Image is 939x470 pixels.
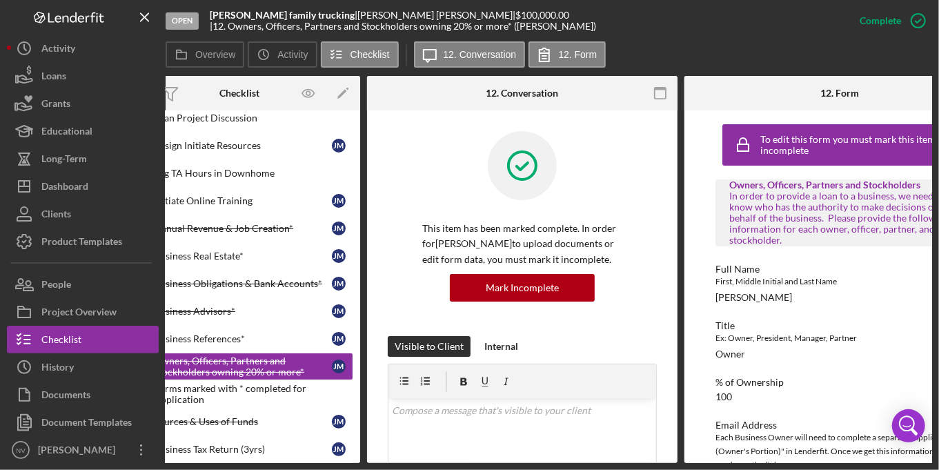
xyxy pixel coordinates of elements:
b: [PERSON_NAME] family trucking [210,9,355,21]
a: Business Tax Return (3yrs)JM [126,435,353,463]
div: People [41,271,71,302]
div: [PERSON_NAME] [34,436,124,467]
label: 12. Form [558,49,597,60]
div: Loans [41,62,66,93]
div: 12. Conversation [486,88,559,99]
button: Grants [7,90,159,117]
div: Sources & Uses of Funds [154,416,332,427]
button: Checklist [321,41,399,68]
div: Educational [41,117,92,148]
label: 12. Conversation [444,49,517,60]
button: NV[PERSON_NAME] [7,436,159,464]
button: Clients [7,200,159,228]
a: Loan Project Discussion [126,104,353,132]
button: Documents [7,381,159,409]
div: Product Templates [41,228,122,259]
div: Annual Revenue & Job Creation* [154,223,332,234]
a: Owners, Officers, Partners and Stockholders owning 20% or more*JM [126,353,353,380]
div: Long-Term [41,145,87,176]
div: Business Real Estate* [154,251,332,262]
div: Project Overview [41,298,117,329]
div: 100 [715,391,732,402]
a: Sources & Uses of FundsJM [126,408,353,435]
button: Loans [7,62,159,90]
button: Product Templates [7,228,159,255]
div: J M [332,360,346,373]
a: Business Obligations & Bank Accounts*JM [126,270,353,297]
div: Initiate Online Training [154,195,332,206]
div: Grants [41,90,70,121]
div: J M [332,194,346,208]
button: Complete [846,7,932,35]
div: Dashboard [41,173,88,204]
div: J M [332,304,346,318]
div: Open [166,12,199,30]
button: Activity [7,35,159,62]
button: 12. Form [528,41,606,68]
div: J M [332,442,346,456]
div: J M [332,332,346,346]
div: 12. Form [820,88,859,99]
button: Overview [166,41,244,68]
a: Document Templates [7,409,159,436]
button: Visible to Client [388,336,471,357]
div: Documents [41,381,90,412]
button: Educational [7,117,159,145]
button: Internal [477,336,525,357]
div: Business References* [154,333,332,344]
button: Dashboard [7,173,159,200]
a: Assign Initiate ResourcesJM [126,132,353,159]
div: Owner [715,349,745,360]
p: This item has been marked complete. In order for [PERSON_NAME] to upload documents or edit form d... [422,221,622,267]
text: NV [16,447,26,454]
div: History [41,353,74,384]
button: History [7,353,159,381]
button: Activity [248,41,317,68]
div: Clients [41,200,71,231]
div: Mark Incomplete [486,274,559,302]
div: Business Tax Return (3yrs) [154,444,332,455]
div: $100,000.00 [515,10,573,21]
div: J M [332,139,346,153]
div: | 12. Owners, Officers, Partners and Stockholders owning 20% or more* ([PERSON_NAME]) [210,21,596,32]
div: Log TA Hours in Downhome [154,168,353,179]
a: Business References*JM [126,325,353,353]
div: J M [332,415,346,429]
div: Internal [484,336,518,357]
button: Project Overview [7,298,159,326]
a: Annual Revenue & Job Creation*JM [126,215,353,242]
div: Complete [860,7,901,35]
div: Owners, Officers, Partners and Stockholders owning 20% or more* [154,355,332,378]
div: J M [332,222,346,235]
a: Business Advisors*JM [126,297,353,325]
div: Visible to Client [395,336,464,357]
div: Document Templates [41,409,132,440]
a: Initiate Online TrainingJM [126,187,353,215]
button: Long-Term [7,145,159,173]
div: Business Advisors* [154,306,332,317]
div: | [210,10,357,21]
div: Loan Project Discussion [154,112,353,124]
div: Activity [41,35,75,66]
a: Log TA Hours in Downhome [126,159,353,187]
label: Activity [277,49,308,60]
button: Mark Incomplete [450,274,595,302]
div: J M [332,277,346,291]
div: Open Intercom Messenger [892,409,925,442]
div: Checklist [219,88,259,99]
div: Forms marked with * completed for Application [154,383,353,405]
button: People [7,271,159,298]
div: Assign Initiate Resources [154,140,332,151]
a: Checklist [7,326,159,353]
